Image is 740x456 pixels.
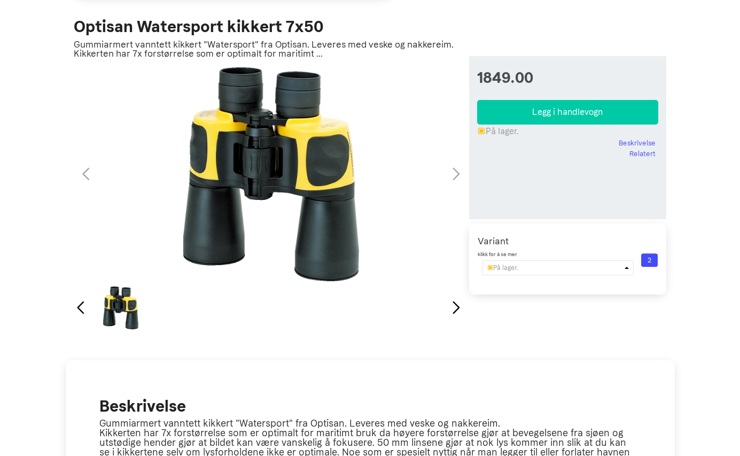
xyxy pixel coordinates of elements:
button: På lager. [482,260,634,275]
button: Legg i handlevogn [477,100,659,125]
a: Relatert [629,149,656,159]
a: Beskrivelse [619,138,656,149]
span: 2 [641,253,658,267]
div: På lager. [487,263,622,273]
div: 1 / 1 [74,67,469,281]
small: klikk for å se mer [478,251,658,259]
label: Variant [478,232,658,250]
span: 1849.00 [477,67,659,89]
p: Gummiarmert vanntett kikkert "Watersport" fra Optisan. Leveres med veske og nakkereim. Kikkerten ... [74,40,469,58]
h2: Optisan Watersport kikkert 7x50 [74,19,469,35]
div: Next slide [449,296,464,320]
div: Previous slide [74,296,88,320]
h2: Beskrivelse [99,395,641,419]
i: Lite på lager [477,126,486,136]
div: På lager. [477,125,659,138]
div: 1 / 1 [74,287,169,329]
